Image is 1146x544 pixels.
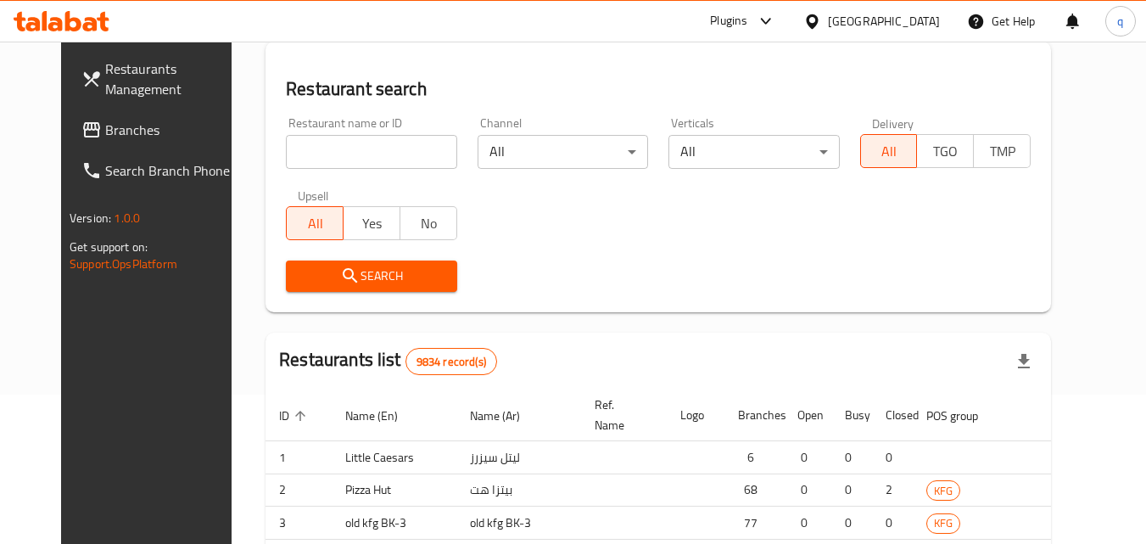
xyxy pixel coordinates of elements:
[298,189,329,201] label: Upsell
[114,207,140,229] span: 1.0.0
[456,441,581,474] td: ليتل سيزرز
[286,206,344,240] button: All
[926,406,1000,426] span: POS group
[828,12,940,31] div: [GEOGRAPHIC_DATA]
[299,266,443,287] span: Search
[860,134,918,168] button: All
[105,160,239,181] span: Search Branch Phone
[286,261,456,292] button: Search
[724,441,784,474] td: 6
[105,120,239,140] span: Branches
[872,441,913,474] td: 0
[831,390,872,441] th: Busy
[456,507,581,540] td: old kfg BK-3
[595,395,646,435] span: Ref. Name
[872,390,913,441] th: Closed
[286,135,456,169] input: Search for restaurant name or ID..
[831,474,872,507] td: 0
[332,507,456,540] td: old kfg BK-3
[784,474,831,507] td: 0
[343,206,400,240] button: Yes
[345,406,420,426] span: Name (En)
[916,134,974,168] button: TGO
[279,406,311,426] span: ID
[924,139,967,164] span: TGO
[667,390,724,441] th: Logo
[68,150,253,191] a: Search Branch Phone
[279,347,497,375] h2: Restaurants list
[724,390,784,441] th: Branches
[724,507,784,540] td: 77
[68,48,253,109] a: Restaurants Management
[831,441,872,474] td: 0
[105,59,239,99] span: Restaurants Management
[710,11,747,31] div: Plugins
[872,507,913,540] td: 0
[868,139,911,164] span: All
[332,474,456,507] td: Pizza Hut
[266,474,332,507] td: 2
[1117,12,1123,31] span: q
[927,513,959,533] span: KFG
[470,406,542,426] span: Name (Ar)
[456,474,581,507] td: بيتزا هت
[266,507,332,540] td: 3
[350,211,394,236] span: Yes
[784,390,831,441] th: Open
[266,441,332,474] td: 1
[1003,341,1044,382] div: Export file
[407,211,450,236] span: No
[927,481,959,501] span: KFG
[400,206,457,240] button: No
[872,117,914,129] label: Delivery
[724,474,784,507] td: 68
[70,236,148,258] span: Get support on:
[668,135,839,169] div: All
[406,354,496,370] span: 9834 record(s)
[332,441,456,474] td: Little Caesars
[293,211,337,236] span: All
[831,507,872,540] td: 0
[981,139,1024,164] span: TMP
[973,134,1031,168] button: TMP
[405,348,497,375] div: Total records count
[70,253,177,275] a: Support.OpsPlatform
[478,135,648,169] div: All
[784,441,831,474] td: 0
[70,207,111,229] span: Version:
[286,76,1031,102] h2: Restaurant search
[68,109,253,150] a: Branches
[872,474,913,507] td: 2
[784,507,831,540] td: 0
